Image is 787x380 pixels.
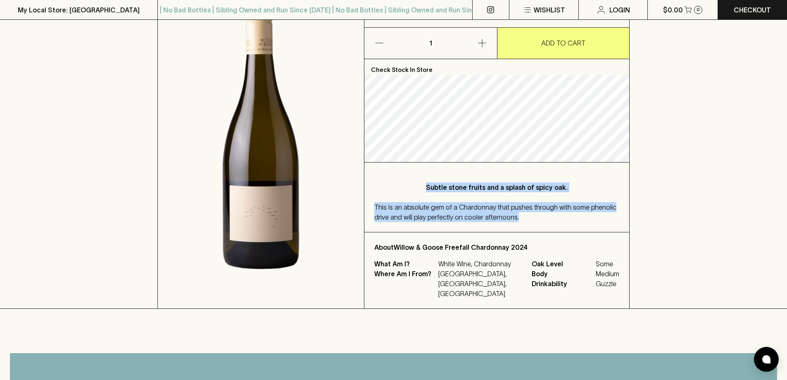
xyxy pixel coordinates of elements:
span: Guzzle [596,279,619,289]
p: ADD TO CART [541,38,585,48]
p: About Willow & Goose Freefall Chardonnay 2024 [374,242,619,252]
span: Some [596,259,619,269]
span: Body [532,269,594,279]
p: Subtle stone fruits and a splash of spicy oak. [391,182,603,192]
p: 0 [697,7,700,12]
span: Medium [596,269,619,279]
p: 1 [421,28,440,59]
p: Where Am I From? [374,269,436,299]
p: [GEOGRAPHIC_DATA], [GEOGRAPHIC_DATA], [GEOGRAPHIC_DATA] [438,269,522,299]
p: Wishlist [534,5,565,15]
p: What Am I? [374,259,436,269]
p: $0.00 [663,5,683,15]
p: Login [609,5,630,15]
p: My Local Store: [GEOGRAPHIC_DATA] [18,5,140,15]
img: bubble-icon [762,355,770,363]
span: This is an absolute gem of a Chardonnay that pushes through with some phenolic drive and will pla... [374,203,616,221]
span: Oak Level [532,259,594,269]
p: White Wine, Chardonnay [438,259,522,269]
p: Check Stock In Store [364,59,629,75]
span: Drinkability [532,279,594,289]
button: ADD TO CART [497,28,630,59]
p: Checkout [734,5,771,15]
